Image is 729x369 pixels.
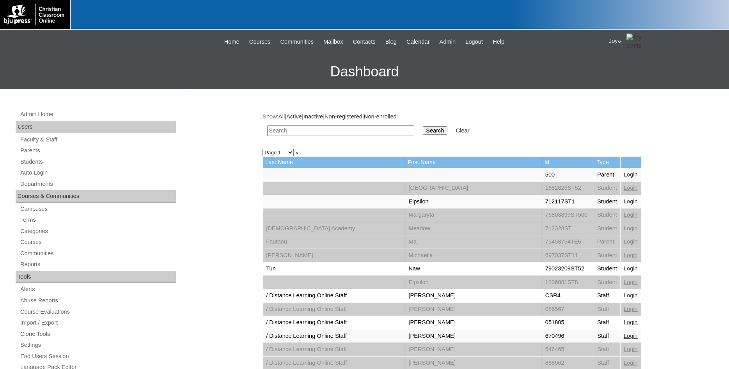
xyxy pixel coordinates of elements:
td: 546465 [542,343,594,356]
a: Admin [436,37,460,46]
td: 1682823ST52 [542,182,594,195]
td: Fautanu [263,235,405,249]
td: CSR4 [542,289,594,302]
td: Parent [594,168,620,182]
td: Ma [405,235,541,249]
td: 1206881ST8 [542,276,594,289]
td: 051805 [542,316,594,329]
td: Student [594,276,620,289]
a: Courses [20,237,176,247]
a: Home [220,37,243,46]
td: Meadow [405,222,541,235]
td: Student [594,262,620,275]
td: [PERSON_NAME] [405,289,541,302]
a: Login [624,333,638,339]
td: Student [594,208,620,222]
a: Terms [20,215,176,225]
td: Student [594,182,620,195]
a: Communities [20,249,176,258]
a: Contacts [349,37,380,46]
a: Mailbox [319,37,347,46]
a: Blog [381,37,401,46]
a: Students [20,157,176,167]
div: Joy [609,34,721,49]
span: Blog [385,37,397,46]
a: Parents [20,146,176,155]
a: Admin Home [20,109,176,119]
td: Last Name [263,157,405,168]
a: Login [624,225,638,231]
td: 712328ST [542,222,594,235]
span: Logout [465,37,483,46]
td: Parent [594,235,620,249]
td: Tun [263,262,405,275]
a: Alerts [20,284,176,294]
td: [PERSON_NAME] [405,316,541,329]
td: Staff [594,303,620,316]
td: First Name [405,157,541,168]
a: End Users Session [20,351,176,361]
a: Login [624,306,638,312]
input: Search [423,126,447,135]
a: Help [489,37,508,46]
a: Login [624,212,638,218]
span: Home [224,37,239,46]
td: [PERSON_NAME] [405,343,541,356]
a: Reports [20,260,176,269]
a: Login [624,185,638,191]
td: [DEMOGRAPHIC_DATA] Academy [263,222,405,235]
a: Import / Export [20,318,176,328]
a: Faculty & Staff [20,135,176,145]
td: Margaryta [405,208,541,222]
td: 500 [542,168,594,182]
td: 697037ST11 [542,249,594,262]
div: Tools [16,271,176,283]
td: Staff [594,289,620,302]
a: Login [624,198,638,205]
td: / Distance Learning Online Staff [263,316,405,329]
td: Id [542,157,594,168]
a: Categories [20,226,176,236]
div: Users [16,121,176,133]
span: Calendar [406,37,429,46]
td: / Distance Learning Online Staff [263,343,405,356]
td: [PERSON_NAME] [263,249,405,262]
a: Clear [456,127,470,134]
div: Courses & Communities [16,190,176,203]
span: Courses [249,37,271,46]
td: 76803899ST500 [542,208,594,222]
td: [PERSON_NAME] [405,330,541,343]
td: Staff [594,343,620,356]
a: Login [624,319,638,325]
a: Non-enrolled [364,113,397,120]
a: Login [624,238,638,245]
td: Eipsilon [405,276,541,289]
a: Clone Tools [20,329,176,339]
td: 75458754TE6 [542,235,594,249]
td: Student [594,222,620,235]
a: Departments [20,179,176,189]
td: 086567 [542,303,594,316]
a: Calendar [403,37,433,46]
span: Contacts [353,37,376,46]
div: Show: | | | | [263,113,649,140]
a: Non-registered [325,113,362,120]
a: Login [624,292,638,298]
td: . [263,276,405,289]
td: Naw [405,262,541,275]
a: Auto Login [20,168,176,178]
a: Settings [20,340,176,350]
a: Course Evaluations [20,307,176,317]
span: Help [493,37,504,46]
td: [PERSON_NAME] [405,303,541,316]
a: Login [624,279,638,285]
td: / Distance Learning Online Staff [263,303,405,316]
span: Admin [440,37,456,46]
a: Login [624,346,638,352]
img: logo-white.png [4,4,66,25]
a: Login [624,265,638,272]
a: Login [624,171,638,178]
a: Inactive [303,113,323,120]
a: Campuses [20,204,176,214]
a: Active [286,113,302,120]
